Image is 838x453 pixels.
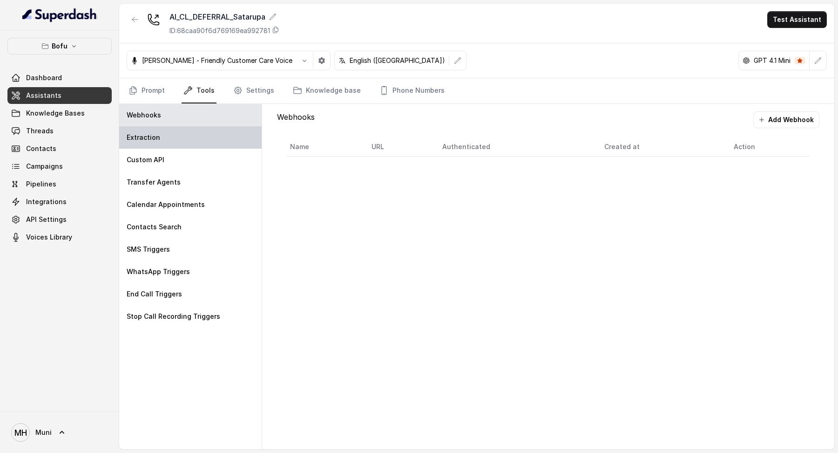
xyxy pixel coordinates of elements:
[26,126,54,136] span: Threads
[127,78,827,103] nav: Tabs
[7,229,112,246] a: Voices Library
[7,211,112,228] a: API Settings
[378,78,446,103] a: Phone Numbers
[7,158,112,175] a: Campaigns
[52,41,68,52] p: Bofu
[26,144,56,153] span: Contacts
[14,428,27,438] text: MH
[169,11,279,22] div: AI_CL_DEFERRAL_Satarupa
[286,137,364,157] th: Name
[127,312,220,321] p: Stop Call Recording Triggers
[7,38,112,55] button: Bofu
[127,133,160,142] p: Extraction
[7,193,112,210] a: Integrations
[142,56,292,65] p: [PERSON_NAME] - Friendly Customer Care Voice
[127,289,182,299] p: End Call Triggers
[7,140,112,157] a: Contacts
[22,7,97,22] img: light.svg
[7,176,112,192] a: Pipelines
[767,11,827,28] button: Test Assistant
[127,222,182,232] p: Contacts Search
[127,110,161,120] p: Webhooks
[350,56,445,65] p: English ([GEOGRAPHIC_DATA])
[754,56,791,65] p: GPT 4.1 Mini
[7,69,112,86] a: Dashboard
[127,267,190,276] p: WhatsApp Triggers
[753,111,819,128] button: Add Webhook
[26,215,67,224] span: API Settings
[26,109,85,118] span: Knowledge Bases
[35,428,52,437] span: Muni
[26,179,56,189] span: Pipelines
[435,137,596,157] th: Authenticated
[743,57,750,64] svg: openai logo
[726,137,810,157] th: Action
[7,105,112,122] a: Knowledge Bases
[7,419,112,446] a: Muni
[182,78,216,103] a: Tools
[364,137,435,157] th: URL
[26,197,67,206] span: Integrations
[127,200,205,209] p: Calendar Appointments
[291,78,363,103] a: Knowledge base
[26,73,62,82] span: Dashboard
[7,123,112,139] a: Threads
[277,111,315,128] p: Webhooks
[127,155,164,165] p: Custom API
[127,78,167,103] a: Prompt
[127,178,181,187] p: Transfer Agents
[26,162,63,171] span: Campaigns
[127,245,170,254] p: SMS Triggers
[7,87,112,104] a: Assistants
[597,137,726,157] th: Created at
[231,78,276,103] a: Settings
[169,26,270,35] p: ID: 68caa90f6d769169ea992781
[26,233,72,242] span: Voices Library
[26,91,61,100] span: Assistants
